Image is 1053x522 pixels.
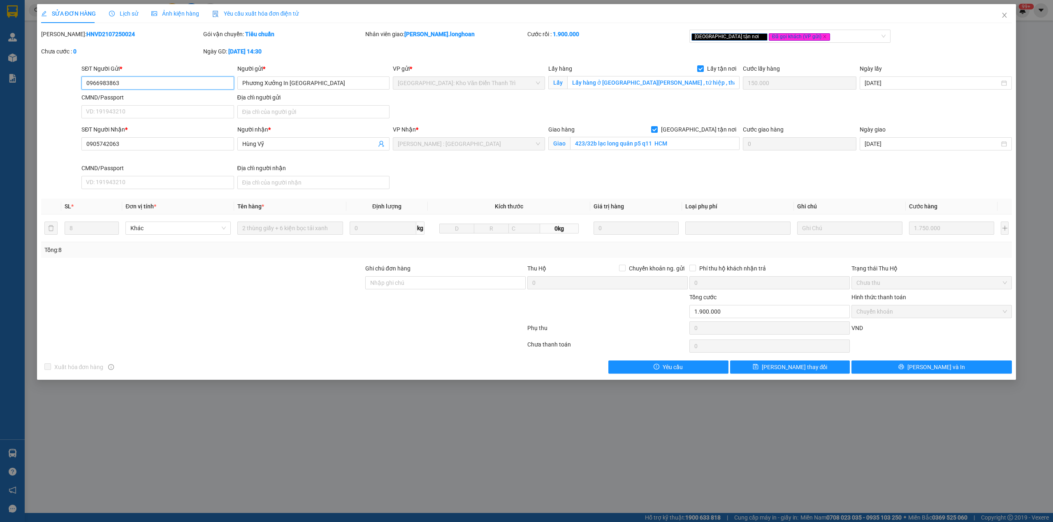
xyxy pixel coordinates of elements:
[108,364,114,370] span: info-circle
[865,79,1000,88] input: Ngày lấy
[548,126,575,133] span: Giao hàng
[109,10,138,17] span: Lịch sử
[794,199,906,215] th: Ghi chú
[663,363,683,372] span: Yêu cầu
[540,224,579,233] span: 0kg
[41,47,202,56] div: Chưa cước :
[109,11,115,16] span: clock-circle
[237,93,390,102] div: Địa chỉ người gửi
[125,203,156,210] span: Đơn vị tính
[393,126,416,133] span: VP Nhận
[372,203,401,210] span: Định lượng
[696,264,769,273] span: Phí thu hộ khách nhận trả
[81,125,234,134] div: SĐT Người Nhận
[553,31,579,37] b: 1.900.000
[760,35,764,39] span: close
[526,340,689,354] div: Chưa thanh toán
[44,245,406,254] div: Tổng: 8
[212,10,299,17] span: Yêu cầu xuất hóa đơn điện tử
[237,64,390,73] div: Người gửi
[495,203,523,210] span: Kích thước
[130,222,226,234] span: Khác
[41,10,96,17] span: SỬA ĐƠN HÀNG
[608,360,728,374] button: exclamation-circleYêu cầu
[51,363,107,372] span: Xuất hóa đơn hàng
[245,31,274,37] b: Tiêu chuẩn
[526,323,689,338] div: Phụ thu
[365,276,526,289] input: Ghi chú đơn hàng
[691,33,768,41] span: [GEOGRAPHIC_DATA] tận nơi
[237,222,343,235] input: VD: Bàn, Ghế
[378,141,385,147] span: user-add
[909,222,994,235] input: 0
[237,203,264,210] span: Tên hàng
[626,264,688,273] span: Chuyển khoản ng. gửi
[41,30,202,39] div: [PERSON_NAME]:
[851,360,1012,374] button: printer[PERSON_NAME] và In
[237,176,390,189] input: Địa chỉ của người nhận
[398,138,540,150] span: Hồ Chí Minh : Kho Quận 12
[86,31,135,37] b: HNVD2107250024
[365,30,526,39] div: Nhân viên giao:
[548,65,572,72] span: Lấy hàng
[44,222,58,235] button: delete
[851,294,906,300] label: Hình thức thanh toán
[704,64,740,73] span: Lấy tận nơi
[993,4,1016,27] button: Close
[851,325,863,331] span: VND
[548,76,567,89] span: Lấy
[81,93,234,102] div: CMND/Passport
[393,64,545,73] div: VP gửi
[823,35,827,39] span: close
[594,203,624,210] span: Giá trị hàng
[865,139,1000,148] input: Ngày giao
[594,222,679,235] input: 0
[1001,12,1008,18] span: close
[743,65,780,72] label: Cước lấy hàng
[753,364,758,370] span: save
[237,105,390,118] input: Địa chỉ của người gửi
[851,264,1012,273] div: Trạng thái Thu Hộ
[151,10,199,17] span: Ảnh kiện hàng
[365,265,411,272] label: Ghi chú đơn hàng
[508,224,540,233] input: C
[689,294,717,300] span: Tổng cước
[474,224,509,233] input: R
[682,199,794,215] th: Loại phụ phí
[1001,222,1009,235] button: plus
[856,277,1007,289] span: Chưa thu
[769,33,830,41] span: Đã gọi khách (VP gửi)
[398,77,540,89] span: Hà Nội: Kho Văn Điển Thanh Trì
[730,360,850,374] button: save[PERSON_NAME] thay đổi
[81,164,234,173] div: CMND/Passport
[527,265,546,272] span: Thu Hộ
[909,203,937,210] span: Cước hàng
[743,126,784,133] label: Cước giao hàng
[65,203,71,210] span: SL
[203,30,364,39] div: Gói vận chuyển:
[81,64,234,73] div: SĐT Người Gửi
[654,364,659,370] span: exclamation-circle
[797,222,902,235] input: Ghi Chú
[762,363,828,372] span: [PERSON_NAME] thay đổi
[743,137,856,150] input: Cước giao hàng
[548,137,570,150] span: Giao
[907,363,965,372] span: [PERSON_NAME] và In
[151,11,157,16] span: picture
[237,164,390,173] div: Địa chỉ người nhận
[212,11,219,17] img: icon
[570,137,740,150] input: Giao tận nơi
[898,364,904,370] span: printer
[439,224,474,233] input: D
[743,76,856,90] input: Cước lấy hàng
[658,125,740,134] span: [GEOGRAPHIC_DATA] tận nơi
[228,48,262,55] b: [DATE] 14:30
[203,47,364,56] div: Ngày GD:
[404,31,475,37] b: [PERSON_NAME].longhoan
[856,305,1007,318] span: Chuyển khoản
[73,48,77,55] b: 0
[41,11,47,16] span: edit
[567,76,740,89] input: Lấy tận nơi
[527,30,688,39] div: Cước rồi :
[860,126,886,133] label: Ngày giao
